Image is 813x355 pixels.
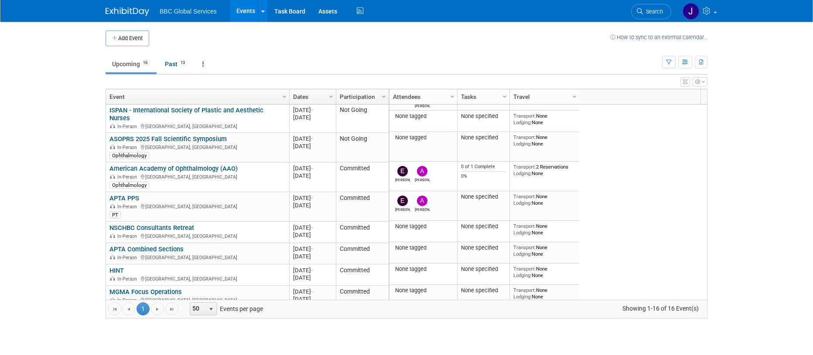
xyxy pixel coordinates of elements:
span: Column Settings [501,93,508,100]
a: Participation [340,89,383,104]
span: In-Person [117,204,140,210]
img: In-Person Event [110,276,115,281]
div: [DATE] [293,295,332,303]
span: Lodging: [513,200,532,206]
img: In-Person Event [110,145,115,149]
span: BBC Global Services [160,8,217,15]
div: None tagged [393,244,454,251]
span: Lodging: [513,230,532,236]
div: None None [513,223,576,236]
div: [DATE] [293,253,332,260]
span: 1 [137,302,150,315]
div: None specified [461,223,506,230]
span: In-Person [117,255,140,260]
span: Transport: [513,134,536,140]
div: [DATE] [293,172,332,179]
div: None specified [461,287,506,294]
span: Column Settings [281,93,288,100]
div: [GEOGRAPHIC_DATA], [GEOGRAPHIC_DATA] [109,122,285,130]
button: Add Event [106,30,149,46]
span: Column Settings [328,93,335,100]
div: [GEOGRAPHIC_DATA], [GEOGRAPHIC_DATA] [109,254,285,261]
a: Upcoming16 [106,56,157,72]
span: In-Person [117,174,140,180]
a: Search [631,4,671,19]
span: Go to the first page [111,306,118,313]
div: Ophthalmology [109,182,149,189]
div: [DATE] [293,142,332,150]
a: MGMA Focus Operations [109,288,182,296]
td: Committed [336,264,389,286]
div: [GEOGRAPHIC_DATA], [GEOGRAPHIC_DATA] [109,232,285,240]
span: - [311,246,313,252]
span: Lodging: [513,141,532,147]
span: Events per page [179,302,272,315]
img: Ethan Denkensohn [397,166,408,176]
img: In-Person Event [110,174,115,179]
span: 50 [190,303,205,315]
span: Column Settings [571,93,578,100]
span: Column Settings [380,93,387,100]
span: - [311,195,313,201]
span: In-Person [117,124,140,129]
span: - [311,135,313,142]
a: Column Settings [448,89,458,102]
span: Transport: [513,193,536,199]
span: - [311,224,313,231]
span: In-Person [117,298,140,303]
span: Go to the next page [154,306,161,313]
a: HINT [109,267,124,274]
img: In-Person Event [110,124,115,128]
span: - [311,267,313,274]
div: None tagged [393,223,454,230]
div: Alex Corrigan [415,206,430,212]
span: Lodging: [513,119,532,125]
div: None None [513,193,576,206]
div: None specified [461,244,506,251]
div: [DATE] [293,114,332,121]
a: Tasks [461,89,504,104]
div: None tagged [393,287,454,294]
img: In-Person Event [110,298,115,302]
a: APTA Combined Sections [109,245,184,253]
div: [GEOGRAPHIC_DATA], [GEOGRAPHIC_DATA] [109,143,285,151]
a: How to sync to an external calendar... [610,34,707,41]
img: Ethan Denkensohn [397,196,408,206]
div: [DATE] [293,194,332,202]
td: Not Going [336,104,389,133]
a: Column Settings [327,89,336,102]
div: [GEOGRAPHIC_DATA], [GEOGRAPHIC_DATA] [109,203,285,210]
div: [DATE] [293,231,332,239]
div: [DATE] [293,245,332,253]
a: ISPAN - International Society of Plastic and Aesthetic Nurses [109,106,263,122]
td: Not Going [336,133,389,162]
span: Column Settings [449,93,456,100]
span: Go to the last page [168,306,175,313]
span: In-Person [117,276,140,282]
span: Transport: [513,266,536,272]
div: [DATE] [293,267,332,274]
a: Column Settings [379,89,389,102]
a: Past13 [158,56,194,72]
div: 0 of 1 Complete [461,164,506,170]
div: [DATE] [293,274,332,281]
a: Go to the next page [151,302,164,315]
div: [GEOGRAPHIC_DATA], [GEOGRAPHIC_DATA] [109,173,285,180]
div: 2 Reservations None [513,164,576,176]
div: [DATE] [293,224,332,231]
td: Committed [336,192,389,222]
div: None specified [461,134,506,141]
span: In-Person [117,145,140,150]
div: None specified [461,266,506,273]
div: None tagged [393,266,454,273]
div: None specified [461,193,506,200]
span: - [311,288,313,295]
div: Ethan Denkensohn [395,176,410,182]
a: American Academy of Ophthalmology (AAO) [109,165,238,172]
div: Ophthalmology [109,152,149,159]
div: None None [513,266,576,278]
span: Showing 1-16 of 16 Event(s) [615,302,707,314]
td: Committed [336,162,389,192]
span: select [208,306,215,313]
span: Transport: [513,287,536,293]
